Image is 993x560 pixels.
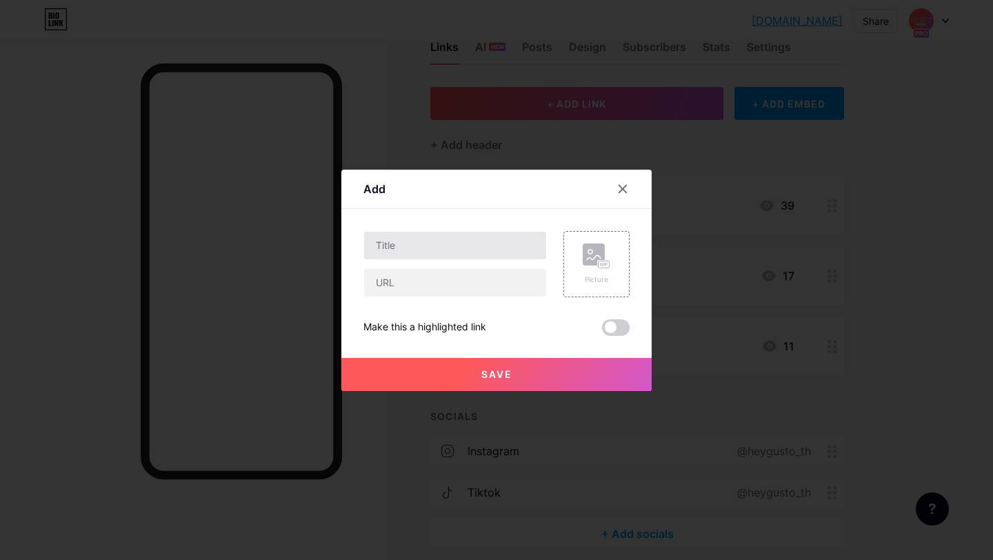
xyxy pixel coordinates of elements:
div: Make this a highlighted link [363,319,486,336]
div: Add [363,181,385,197]
button: Save [341,358,652,391]
input: Title [364,232,546,259]
div: Picture [583,274,610,285]
span: Save [481,368,512,380]
input: URL [364,269,546,297]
